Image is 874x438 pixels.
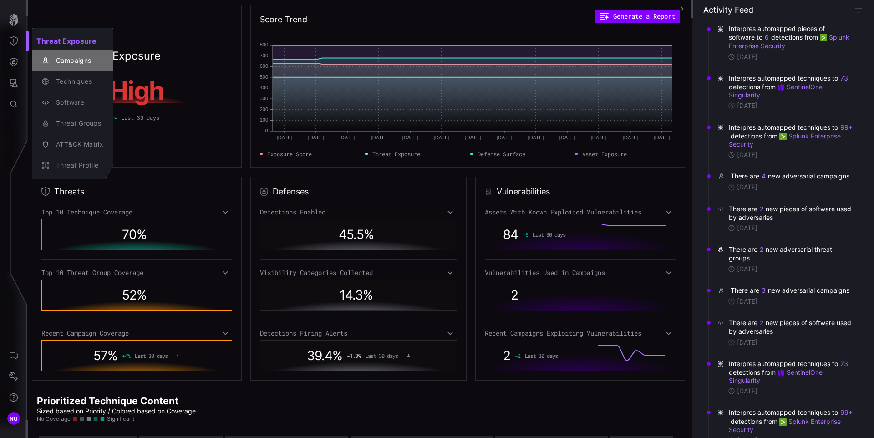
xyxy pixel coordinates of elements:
[51,55,103,66] div: Campaigns
[32,32,113,50] h2: Threat Exposure
[51,139,103,150] div: ATT&CK Matrix
[51,160,103,171] div: Threat Profile
[51,97,103,108] div: Software
[32,71,113,92] button: Techniques
[32,50,113,71] button: Campaigns
[32,113,113,134] button: Threat Groups
[32,92,113,113] button: Software
[32,134,113,155] button: ATT&CK Matrix
[32,155,113,176] button: Threat Profile
[51,118,103,129] div: Threat Groups
[51,76,103,87] div: Techniques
